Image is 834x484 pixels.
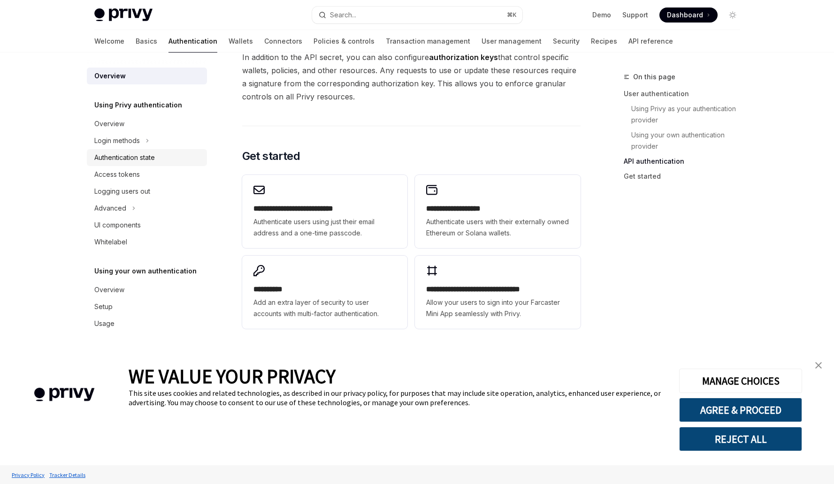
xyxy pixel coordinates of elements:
a: Using Privy as your authentication provider [631,101,748,128]
span: Allow your users to sign into your Farcaster Mini App seamlessly with Privy. [426,297,569,319]
strong: authorization keys [429,53,498,62]
a: Overview [87,68,207,84]
a: User management [482,30,542,53]
a: Overview [87,281,207,298]
a: Connectors [264,30,302,53]
button: Search...⌘K [312,7,522,23]
a: Authentication state [87,149,207,166]
a: **** *****Add an extra layer of security to user accounts with multi-factor authentication. [242,256,407,329]
a: Overview [87,115,207,132]
div: UI components [94,219,141,231]
img: close banner [815,362,822,369]
span: Authenticate users using just their email address and a one-time passcode. [253,216,396,239]
div: Overview [94,118,124,129]
a: Whitelabel [87,234,207,250]
div: Access tokens [94,169,140,180]
button: MANAGE CHOICES [679,369,802,393]
span: Dashboard [667,10,703,20]
span: In addition to the API secret, you can also configure that control specific wallets, policies, an... [242,51,581,103]
a: Support [622,10,648,20]
span: Authenticate users with their externally owned Ethereum or Solana wallets. [426,216,569,239]
button: Toggle dark mode [725,8,740,23]
a: **** **** **** ****Authenticate users with their externally owned Ethereum or Solana wallets. [415,175,580,248]
div: Setup [94,301,113,312]
a: Transaction management [386,30,470,53]
h5: Using your own authentication [94,265,197,277]
div: Overview [94,70,126,82]
a: Usage [87,315,207,332]
a: Access tokens [87,166,207,183]
a: Basics [136,30,157,53]
div: Authentication state [94,152,155,163]
a: Authentication [168,30,217,53]
a: Privacy Policy [9,467,47,483]
span: On this page [633,71,675,83]
a: Welcome [94,30,124,53]
a: Policies & controls [314,30,375,53]
span: WE VALUE YOUR PRIVACY [129,364,336,388]
a: API authentication [624,154,748,169]
a: Get started [624,169,748,184]
span: ⌘ K [507,11,517,19]
div: Logging users out [94,186,150,197]
div: Usage [94,318,115,329]
h5: Using Privy authentication [94,99,182,111]
a: Logging users out [87,183,207,200]
a: close banner [809,356,828,375]
a: User authentication [624,86,748,101]
a: Security [553,30,580,53]
div: Overview [94,284,124,295]
a: Demo [592,10,611,20]
span: Get started [242,149,300,164]
a: Tracker Details [47,467,88,483]
a: Wallets [229,30,253,53]
button: AGREE & PROCEED [679,398,802,422]
img: company logo [14,374,115,415]
div: Whitelabel [94,236,127,248]
span: Add an extra layer of security to user accounts with multi-factor authentication. [253,297,396,319]
div: Advanced [94,203,126,214]
div: Search... [330,9,356,21]
div: Login methods [94,135,140,146]
button: REJECT ALL [679,427,802,451]
a: Dashboard [659,8,718,23]
a: Using your own authentication provider [631,128,748,154]
div: This site uses cookies and related technologies, as described in our privacy policy, for purposes... [129,388,665,407]
a: API reference [628,30,673,53]
img: light logo [94,8,153,22]
a: UI components [87,217,207,234]
a: Recipes [591,30,617,53]
a: Setup [87,298,207,315]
